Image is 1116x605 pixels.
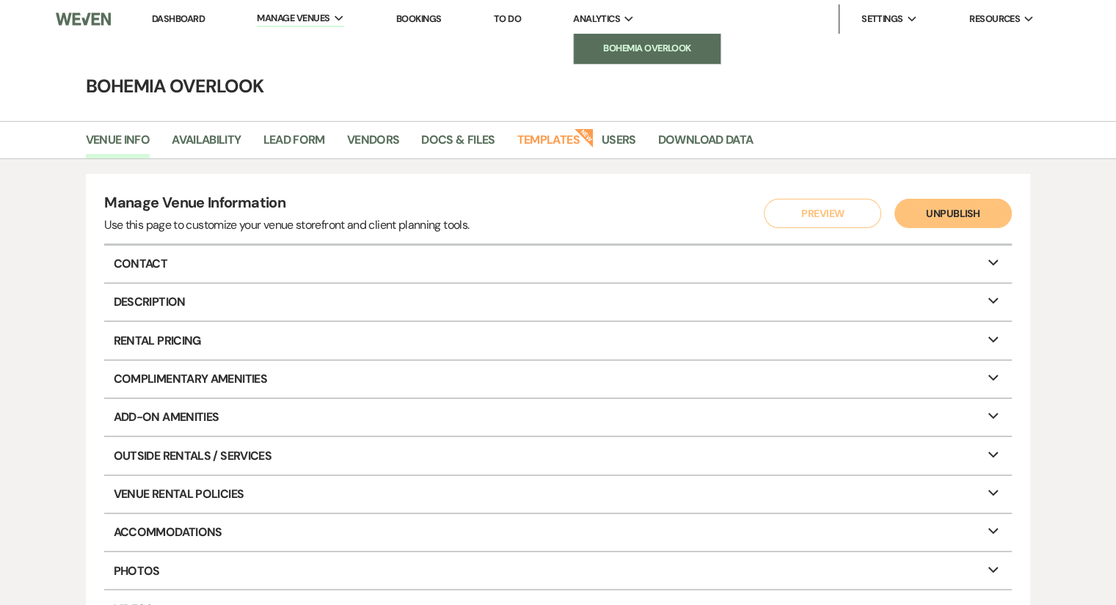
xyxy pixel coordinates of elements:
h4: Bohemia Overlook [30,73,1087,99]
a: Docs & Files [421,131,495,158]
p: Accommodations [104,514,1011,551]
a: Templates [517,131,580,158]
a: Vendors [347,131,400,158]
strong: New [574,127,594,147]
button: Unpublish [894,199,1012,228]
a: Dashboard [152,12,205,25]
a: Bookings [396,12,442,25]
p: Photos [104,552,1011,589]
p: Complimentary Amenities [104,361,1011,397]
a: Availability [172,131,241,158]
a: Preview [761,199,878,228]
a: To Do [494,12,521,25]
span: Settings [861,12,903,26]
div: Use this page to customize your venue storefront and client planning tools. [104,216,469,234]
a: Users [602,131,636,158]
li: Bohemia Overlook [581,41,713,56]
p: Venue Rental Policies [104,476,1011,513]
a: Lead Form [263,131,324,158]
p: Rental Pricing [104,322,1011,359]
span: Resources [969,12,1020,26]
button: Preview [764,199,881,228]
h4: Manage Venue Information [104,192,469,216]
a: Venue Info [86,131,150,158]
a: Bohemia Overlook [574,34,721,63]
p: Add-On Amenities [104,399,1011,436]
p: Contact [104,246,1011,282]
p: Description [104,284,1011,320]
img: Weven Logo [56,4,111,34]
p: Outside Rentals / Services [104,437,1011,474]
span: Analytics [573,12,620,26]
span: Manage Venues [257,11,329,26]
a: Download Data [658,131,754,158]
